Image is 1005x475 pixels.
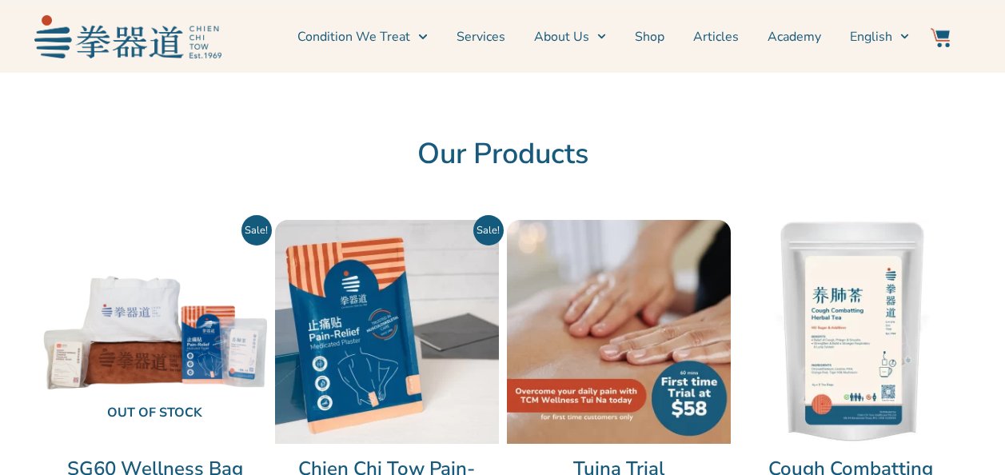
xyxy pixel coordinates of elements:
a: Shop [635,17,664,57]
a: Out of stock [43,220,267,444]
img: SG60 Wellness Bag [43,220,267,444]
span: English [850,27,892,46]
img: Website Icon-03 [931,28,950,47]
a: Academy [768,17,821,57]
nav: Menu [229,17,909,57]
h2: Our Products [43,137,963,172]
a: Condition We Treat [297,17,427,57]
img: Chien Chi Tow Pain-Relief Medicated Plaster [275,220,499,444]
a: About Us [534,17,606,57]
img: Cough Combatting Herbal Tea [739,220,963,444]
a: Services [457,17,505,57]
a: Articles [693,17,739,57]
span: Sale! [473,215,504,245]
a: English [850,17,909,57]
span: Out of stock [56,397,254,431]
span: Sale! [241,215,272,245]
img: Tuina Trial [507,220,731,444]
